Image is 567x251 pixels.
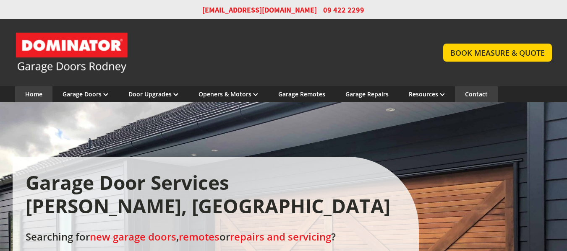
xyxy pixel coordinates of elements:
span: 09 422 2299 [323,5,364,15]
a: Garage Remotes [278,90,325,98]
a: Contact [465,90,488,98]
a: repairs and servicing [230,230,331,243]
a: BOOK MEASURE & QUOTE [443,44,552,62]
a: remotes [179,230,219,243]
a: Door Upgrades [128,90,178,98]
a: Garage Repairs [345,90,389,98]
a: Garage Door and Secure Access Solutions homepage [15,32,427,74]
a: [EMAIL_ADDRESS][DOMAIN_NAME] [202,5,317,15]
a: Openers & Motors [199,90,258,98]
h1: Garage Door Services [PERSON_NAME], [GEOGRAPHIC_DATA] [26,171,406,217]
a: Garage Doors [63,90,108,98]
a: Resources [409,90,445,98]
a: new garage doors [90,230,176,243]
a: Home [25,90,42,98]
